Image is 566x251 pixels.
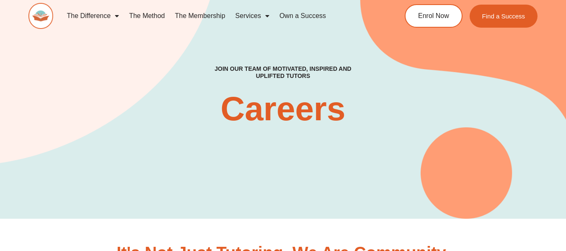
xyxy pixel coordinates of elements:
a: The Difference [62,6,124,26]
span: Find a Success [482,13,525,19]
a: The Method [124,6,170,26]
iframe: Chat Widget [524,211,566,251]
a: Own a Success [274,6,331,26]
nav: Menu [62,6,375,26]
span: Enrol Now [418,13,449,19]
h2: Careers [168,92,398,126]
h4: Join our team of motivated, inspired and uplifted tutors​ [208,65,359,80]
a: The Membership [170,6,230,26]
a: Enrol Now [405,4,463,28]
a: Find a Success [470,5,538,28]
a: Services [230,6,274,26]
